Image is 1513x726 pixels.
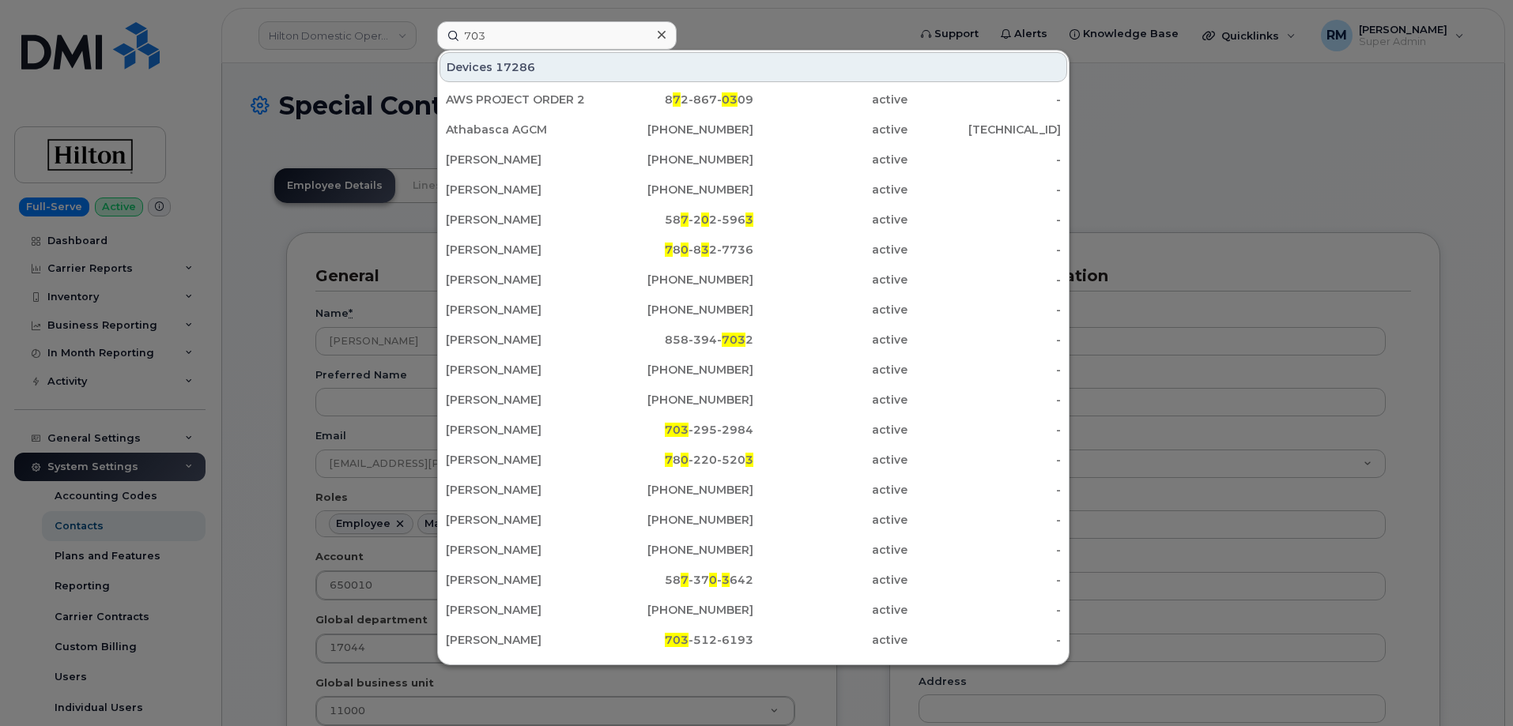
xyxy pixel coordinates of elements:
div: [PERSON_NAME] [446,422,600,438]
a: [PERSON_NAME]703-295-2984active- [440,416,1067,444]
div: active [753,662,907,678]
div: [PERSON_NAME] [446,332,600,348]
div: - [907,272,1062,288]
div: [PERSON_NAME] [446,632,600,648]
a: [PERSON_NAME]587-370-3642active- [440,566,1067,594]
div: active [753,422,907,438]
a: [PERSON_NAME][PHONE_NUMBER]active- [440,265,1067,294]
div: - [907,182,1062,197]
div: active [753,482,907,498]
a: [PERSON_NAME]703-512-6193active- [440,626,1067,654]
div: [PERSON_NAME] [446,362,600,378]
div: [PERSON_NAME] [446,242,600,258]
span: 3 [701,243,709,257]
div: -295-2984 [600,422,754,438]
a: [PERSON_NAME][PHONE_NUMBER]active- [440,386,1067,414]
div: active [753,452,907,468]
div: Athabasca AGCM [446,122,600,137]
div: - [907,512,1062,528]
div: [PHONE_NUMBER] [600,302,754,318]
div: - [907,392,1062,408]
span: 17286 [496,59,535,75]
div: [PHONE_NUMBER] [600,512,754,528]
span: 0 [709,573,717,587]
div: - [907,572,1062,588]
div: - [907,152,1062,167]
div: active [753,632,907,648]
span: 703 [665,423,689,437]
a: [PERSON_NAME][PHONE_NUMBER]active- [440,536,1067,564]
div: [PHONE_NUMBER] [600,662,754,678]
div: active [753,302,907,318]
div: [PERSON_NAME] [446,272,600,288]
a: [PERSON_NAME]858-394-7032active- [440,325,1067,354]
div: active [753,242,907,258]
div: [PERSON_NAME] [446,482,600,498]
div: active [753,92,907,107]
div: [PERSON_NAME] [446,542,600,558]
div: - [907,422,1062,438]
span: 3 [745,453,753,467]
div: - [907,92,1062,107]
div: 58 -2 2-596 [600,212,754,228]
div: - [907,362,1062,378]
div: active [753,512,907,528]
span: 3 [722,573,730,587]
div: [PERSON_NAME] [446,182,600,197]
div: 58 -37 - 642 [600,572,754,588]
div: [PHONE_NUMBER] [600,602,754,618]
span: 7 [681,573,689,587]
div: -512-6193 [600,632,754,648]
span: 3 [745,213,753,227]
div: [PHONE_NUMBER] [600,182,754,197]
div: active [753,182,907,197]
a: [PERSON_NAME]780-220-5203active- [440,446,1067,474]
span: 0 [681,453,689,467]
div: [PERSON_NAME] [446,602,600,618]
a: [PERSON_NAME][PHONE_NUMBER]active- [440,295,1067,324]
a: [PERSON_NAME][PHONE_NUMBER]active- [440,145,1067,174]
a: Tolu Olowoshile[PHONE_NUMBER]active- [440,656,1067,684]
div: 8 -220-520 [600,452,754,468]
iframe: Messenger Launcher [1444,657,1501,714]
div: [PHONE_NUMBER] [600,362,754,378]
div: - [907,212,1062,228]
div: [PERSON_NAME] [446,572,600,588]
div: - [907,242,1062,258]
div: active [753,542,907,558]
div: [PERSON_NAME] [446,302,600,318]
div: active [753,332,907,348]
a: [PERSON_NAME][PHONE_NUMBER]active- [440,506,1067,534]
div: active [753,272,907,288]
div: 858-394- 2 [600,332,754,348]
div: [PHONE_NUMBER] [600,542,754,558]
a: [PERSON_NAME]587-202-5963active- [440,205,1067,234]
span: 7 [665,453,673,467]
div: - [907,452,1062,468]
div: Devices [440,52,1067,82]
div: - [907,632,1062,648]
span: 0 [701,213,709,227]
div: [PHONE_NUMBER] [600,272,754,288]
div: - [907,482,1062,498]
span: 7 [681,213,689,227]
span: 7 [673,92,681,107]
div: - [907,542,1062,558]
a: AWS PROJECT ORDER 2872-867-0309active- [440,85,1067,114]
div: - [907,662,1062,678]
div: [PERSON_NAME] [446,212,600,228]
a: [PERSON_NAME][PHONE_NUMBER]active- [440,596,1067,624]
span: 703 [665,633,689,647]
div: [PERSON_NAME] [446,392,600,408]
div: - [907,302,1062,318]
div: active [753,572,907,588]
a: [PERSON_NAME][PHONE_NUMBER]active- [440,355,1067,384]
span: 703 [722,333,745,347]
a: Athabasca AGCM[PHONE_NUMBER]active[TECHNICAL_ID] [440,115,1067,144]
a: [PERSON_NAME]780-832-7736active- [440,235,1067,264]
div: [PERSON_NAME] [446,152,600,167]
div: 8 2-867- 09 [600,92,754,107]
div: - [907,332,1062,348]
div: [PERSON_NAME] [446,452,600,468]
div: [TECHNICAL_ID] [907,122,1062,137]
